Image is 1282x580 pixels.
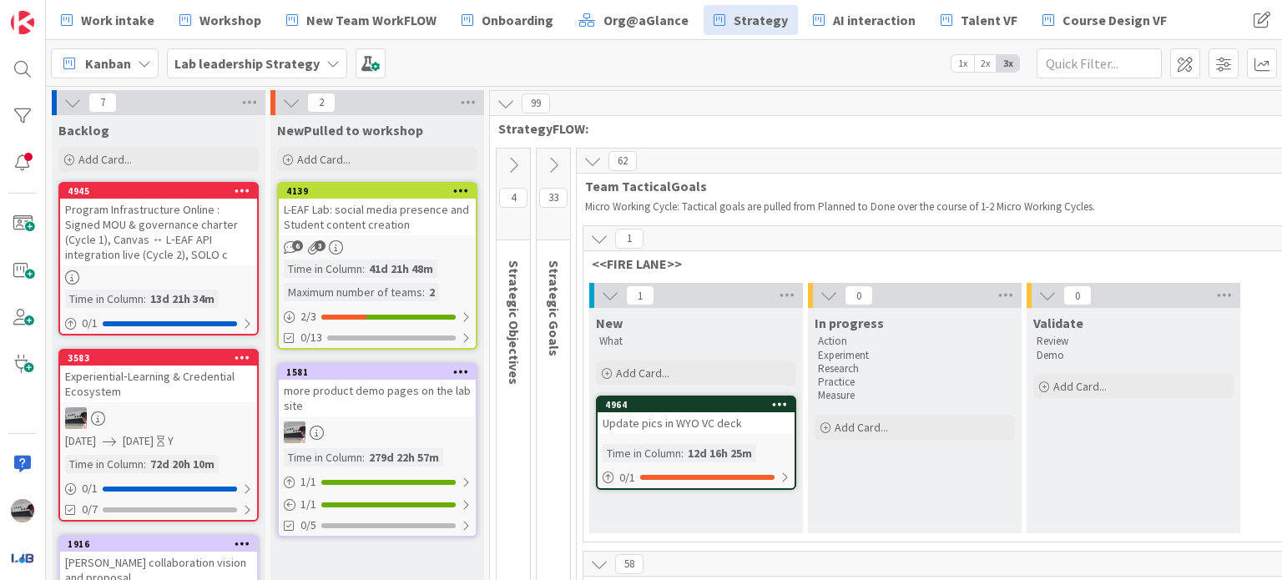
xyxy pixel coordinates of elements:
[279,365,476,416] div: 1581more product demo pages on the lab site
[835,420,888,435] span: Add Card...
[60,184,257,199] div: 4945
[362,260,365,278] span: :
[65,455,144,473] div: Time in Column
[307,93,336,113] span: 2
[199,10,261,30] span: Workshop
[615,554,644,574] span: 58
[286,185,476,197] div: 4139
[598,397,795,434] div: 4964Update pics in WYO VC deck
[482,10,553,30] span: Onboarding
[123,432,154,450] span: [DATE]
[598,467,795,488] div: 0/1
[506,260,522,385] span: Strategic Objectives
[11,11,34,34] img: Visit kanbanzone.com
[65,407,87,429] img: jB
[605,399,795,411] div: 4964
[279,199,476,235] div: L-EAF Lab: social media presence and Student content creation
[146,455,219,473] div: 72d 20h 10m
[60,351,257,402] div: 3583Experiential‑Learning & Credential Ecosystem
[365,260,437,278] div: 41d 21h 48m
[68,538,257,550] div: 1916
[60,199,257,265] div: Program Infrastructure Online : Signed MOU & governance charter (Cycle 1), Canvas ↔ L‑EAF API int...
[88,93,117,113] span: 7
[68,352,257,364] div: 3583
[598,397,795,412] div: 4964
[60,478,257,499] div: 0/1
[279,472,476,492] div: 1/1
[704,5,798,35] a: Strategy
[616,366,669,381] span: Add Card...
[284,260,362,278] div: Time in Column
[961,10,1017,30] span: Talent VF
[51,5,164,35] a: Work intake
[300,329,322,346] span: 0/13
[626,285,654,305] span: 1
[174,55,320,72] b: Lab leadership Strategy
[82,501,98,518] span: 0/7
[297,152,351,167] span: Add Card...
[11,499,34,522] img: jB
[596,315,623,331] span: New
[539,188,568,208] span: 33
[951,55,974,72] span: 1x
[803,5,926,35] a: AI interaction
[362,448,365,467] span: :
[284,448,362,467] div: Time in Column
[284,283,422,301] div: Maximum number of teams
[276,5,447,35] a: New Team WorkFLOW
[306,10,437,30] span: New Team WorkFLOW
[818,376,1012,389] p: Practice
[1032,5,1177,35] a: Course Design VF
[292,240,303,251] span: 6
[60,313,257,334] div: 0/1
[681,444,684,462] span: :
[65,290,144,308] div: Time in Column
[598,412,795,434] div: Update pics in WYO VC deck
[425,283,439,301] div: 2
[144,290,146,308] span: :
[286,366,476,378] div: 1581
[11,546,34,569] img: avatar
[279,365,476,380] div: 1581
[619,469,635,487] span: 0 / 1
[452,5,563,35] a: Onboarding
[684,444,756,462] div: 12d 16h 25m
[81,10,154,30] span: Work intake
[168,432,174,450] div: Y
[603,444,681,462] div: Time in Column
[68,185,257,197] div: 4945
[82,315,98,332] span: 0 / 1
[315,240,326,251] span: 3
[279,184,476,199] div: 4139
[422,283,425,301] span: :
[78,152,132,167] span: Add Card...
[1033,315,1083,331] span: Validate
[1062,10,1167,30] span: Course Design VF
[279,421,476,443] div: jB
[608,151,637,171] span: 62
[974,55,997,72] span: 2x
[833,10,916,30] span: AI interaction
[931,5,1027,35] a: Talent VF
[60,537,257,552] div: 1916
[599,335,793,348] p: What
[300,517,316,534] span: 0/5
[499,188,527,208] span: 4
[300,473,316,491] span: 1 / 1
[85,53,131,73] span: Kanban
[279,306,476,327] div: 2/3
[300,496,316,513] span: 1 / 1
[734,10,788,30] span: Strategy
[300,308,316,325] span: 2 / 3
[818,349,1012,362] p: Experiment
[58,122,109,139] span: Backlog
[815,315,884,331] span: In progress
[169,5,271,35] a: Workshop
[1037,349,1230,362] p: Demo
[60,184,257,265] div: 4945Program Infrastructure Online : Signed MOU & governance charter (Cycle 1), Canvas ↔ L‑EAF API...
[60,351,257,366] div: 3583
[279,184,476,235] div: 4139L-EAF Lab: social media presence and Student content creation
[279,494,476,515] div: 1/1
[997,55,1019,72] span: 3x
[277,122,423,139] span: NewPulled to workshop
